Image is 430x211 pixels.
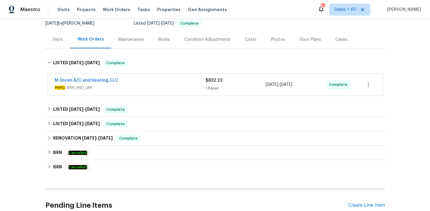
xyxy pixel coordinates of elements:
[188,7,227,13] span: Geo Assignments
[157,7,181,13] span: Properties
[45,160,385,174] div: BRN Cancelled
[137,8,150,12] span: Tasks
[158,37,170,43] div: Notes
[53,59,100,67] h6: LISTED
[69,61,84,65] span: [DATE]
[69,107,84,111] span: [DATE]
[147,21,174,26] span: -
[57,7,70,13] span: Visits
[55,85,206,91] span: , BRN_AND_LRR
[385,7,421,13] span: [PERSON_NAME]
[69,165,87,169] em: Cancelled
[45,117,385,131] div: LISTED [DATE]-[DATE]Complete
[335,37,347,43] div: Cases
[329,82,350,88] span: Complete
[45,102,385,117] div: LISTED [DATE]-[DATE]Complete
[55,78,118,83] a: M Green A/C and Heating, LLC
[45,21,58,26] span: [DATE]
[184,37,230,43] div: Condition Adjustments
[69,122,84,126] span: [DATE]
[104,107,127,113] span: Complete
[321,4,325,10] div: 526
[118,37,144,43] div: Maintenance
[271,37,285,43] div: Photos
[85,122,100,126] span: [DATE]
[280,83,292,87] span: [DATE]
[53,149,62,156] h6: BRN
[45,146,385,160] div: BRN Cancelled
[53,37,63,43] div: Visits
[69,107,100,111] span: -
[69,151,87,155] em: Cancelled
[245,37,257,43] div: Costs
[104,121,127,127] span: Complete
[103,7,130,13] span: Work Orders
[45,53,385,73] div: LISTED [DATE]-[DATE]Complete
[45,20,102,27] div: by [PERSON_NAME]
[266,82,292,88] span: -
[161,21,174,26] span: [DATE]
[69,61,100,65] span: -
[206,85,266,91] div: 1 Repair
[77,7,96,13] span: Projects
[53,164,62,171] h6: BRN
[134,21,202,26] span: Listed
[178,22,201,25] span: Complete
[69,122,100,126] span: -
[206,78,222,83] span: $832.23
[266,83,278,87] span: [DATE]
[300,37,321,43] div: Floor Plans
[20,7,40,13] span: Maestro
[104,60,127,66] span: Complete
[334,7,356,13] span: Dallas + 60
[82,136,113,140] span: -
[78,36,104,42] div: Work Orders
[117,135,140,141] span: Complete
[53,106,100,113] h6: LISTED
[85,61,100,65] span: [DATE]
[348,203,385,208] div: Create Line Item
[82,136,96,140] span: [DATE]
[53,120,100,128] h6: LISTED
[98,136,113,140] span: [DATE]
[85,107,100,111] span: [DATE]
[53,135,113,142] h6: RENOVATION
[147,21,160,26] span: [DATE]
[45,131,385,146] div: RENOVATION [DATE]-[DATE]Complete
[55,86,65,90] em: HVAC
